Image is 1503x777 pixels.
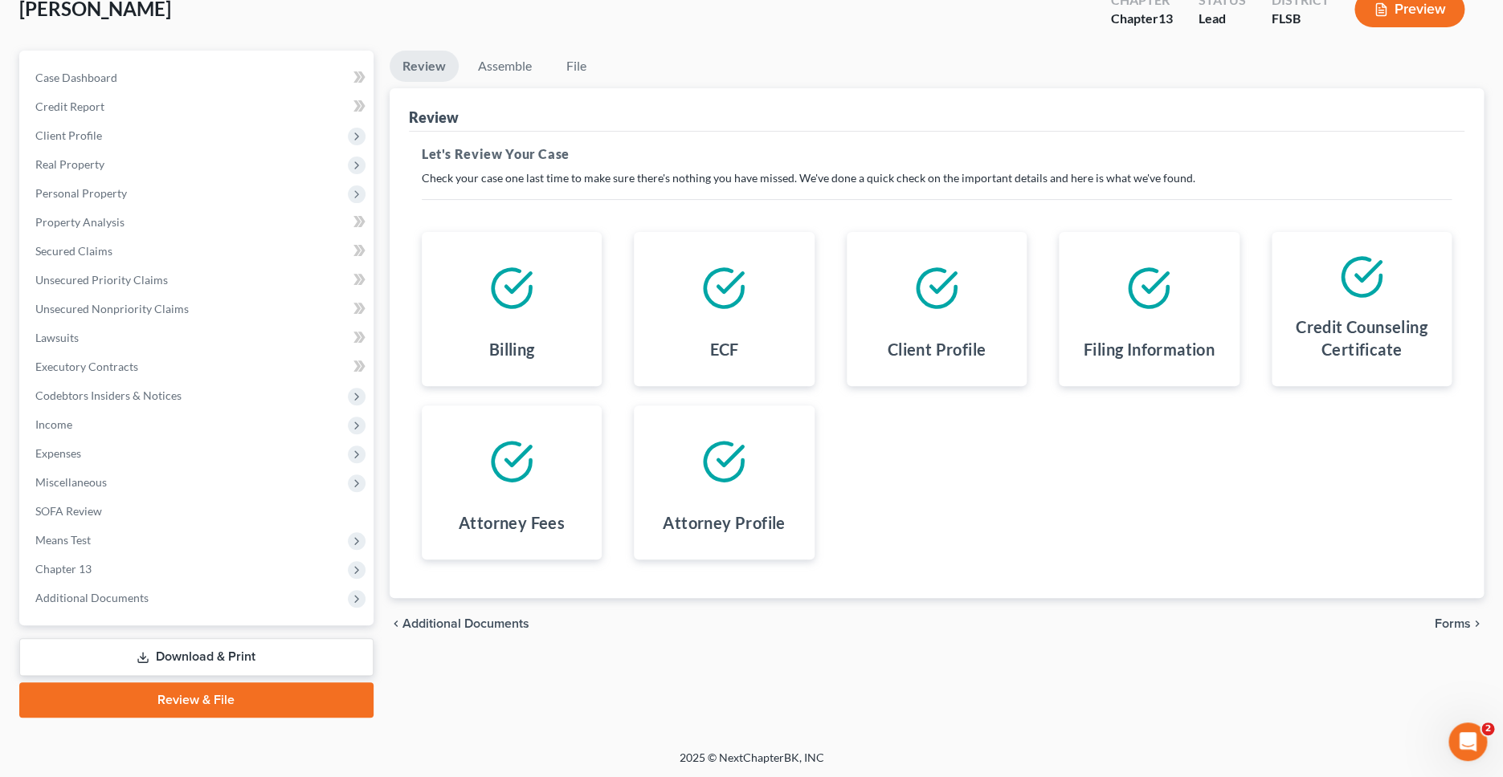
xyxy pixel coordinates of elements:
a: Download & Print [19,638,374,676]
a: chevron_left Additional Documents [390,617,529,630]
span: Credit Report [35,100,104,113]
h4: Client Profile [888,338,986,360]
button: Forms chevron_right [1435,617,1484,630]
div: Chapter [1110,10,1172,28]
span: SOFA Review [35,504,102,518]
span: Income [35,417,72,431]
span: Codebtors Insiders & Notices [35,388,182,402]
span: Personal Property [35,186,127,200]
h5: Let's Review Your Case [422,144,1452,164]
a: Credit Report [22,92,374,121]
a: Review [390,51,459,82]
span: Real Property [35,157,104,171]
span: Chapter 13 [35,562,92,576]
iframe: Intercom live chat [1448,722,1487,761]
span: Additional Documents [35,591,149,604]
span: Unsecured Priority Claims [35,273,168,287]
a: Property Analysis [22,208,374,237]
h4: Filing Information [1084,338,1215,360]
span: Case Dashboard [35,71,117,84]
span: Client Profile [35,128,102,142]
a: Assemble [465,51,545,82]
a: Secured Claims [22,237,374,266]
a: Review & File [19,682,374,718]
a: Unsecured Priority Claims [22,266,374,295]
div: Review [409,108,459,127]
a: File [551,51,602,82]
span: Miscellaneous [35,475,107,489]
span: 13 [1158,10,1172,26]
h4: Attorney Profile [663,511,785,534]
div: FLSB [1271,10,1329,28]
h4: Credit Counseling Certificate [1284,315,1439,360]
h4: ECF [709,338,738,360]
span: Lawsuits [35,331,79,344]
span: Means Test [35,533,91,547]
span: Executory Contracts [35,360,138,373]
h4: Billing [489,338,535,360]
span: Additional Documents [402,617,529,630]
a: Case Dashboard [22,63,374,92]
span: Property Analysis [35,215,125,229]
i: chevron_left [390,617,402,630]
a: Unsecured Nonpriority Claims [22,295,374,323]
span: 2 [1481,722,1494,735]
h4: Attorney Fees [459,511,565,534]
a: Executory Contracts [22,352,374,381]
p: Check your case one last time to make sure there's nothing you have missed. We've done a quick ch... [422,170,1452,186]
i: chevron_right [1471,617,1484,630]
div: Lead [1198,10,1245,28]
span: Secured Claims [35,244,112,258]
span: Expenses [35,446,81,460]
a: SOFA Review [22,497,374,526]
span: Forms [1435,617,1471,630]
a: Lawsuits [22,323,374,352]
span: Unsecured Nonpriority Claims [35,302,189,315]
